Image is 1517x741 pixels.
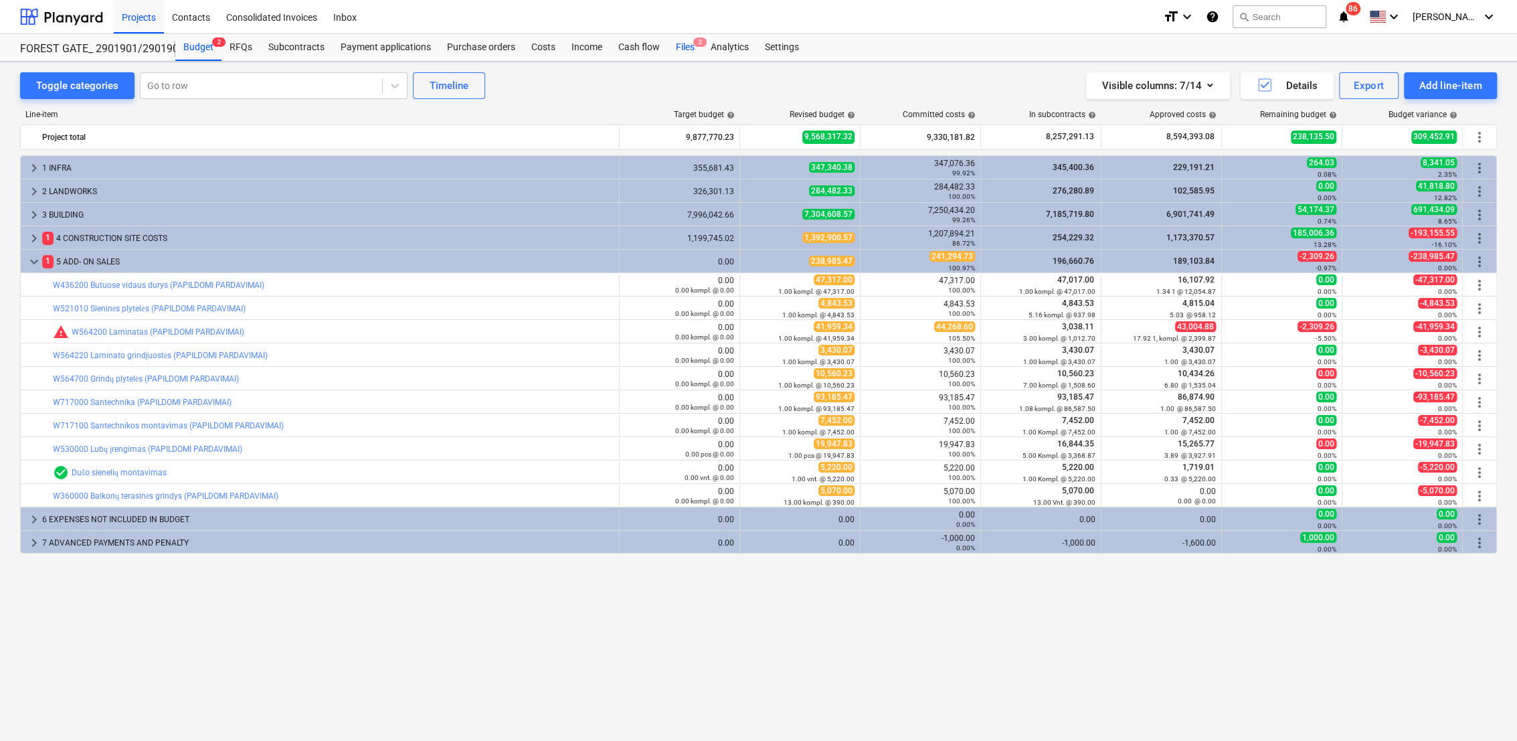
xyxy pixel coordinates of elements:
span: 4,843.53 [818,298,855,309]
span: help [724,111,735,119]
div: 0.00 [625,299,734,318]
button: Toggle categories [20,72,135,99]
span: 6,901,741.49 [1165,210,1216,219]
i: keyboard_arrow_down [1179,9,1195,25]
small: 5.03 @ 958.12 [1170,311,1216,319]
span: -47,317.00 [1413,274,1457,285]
span: 1,719.01 [1181,463,1216,472]
div: 0.00 [625,487,734,505]
span: 2 [212,37,226,47]
small: 100.00% [948,286,975,294]
a: Payment applications [333,34,439,61]
div: In subcontracts [1029,110,1096,119]
div: 4 CONSTRUCTION SITE COSTS [42,228,614,249]
small: 3.00 kompl. @ 1,012.70 [1023,335,1095,342]
i: notifications [1337,9,1350,25]
span: search [1239,11,1249,22]
span: help [965,111,976,119]
small: 7.00 kompl. @ 1,508.60 [1023,382,1095,389]
div: 0.00 [625,257,734,266]
a: Costs [523,34,563,61]
small: 5.16 kompl. @ 937.98 [1029,311,1095,319]
small: 1.00 kompl. @ 47,017.00 [1019,288,1095,295]
span: -93,185.47 [1413,392,1457,402]
small: 0.33 @ 5,220.00 [1164,475,1216,483]
span: More actions [1471,394,1488,410]
span: 7,452.00 [818,415,855,426]
span: help [844,111,855,119]
small: 100.00% [948,310,975,317]
div: 7,996,042.66 [625,210,734,220]
span: 238,985.47 [809,256,855,266]
span: 9,568,317.32 [802,131,855,143]
div: 1 INFRA [42,157,614,179]
small: 1.00 @ 7,452.00 [1164,428,1216,436]
span: 41,818.80 [1416,181,1457,191]
small: 0.00% [1318,311,1336,319]
div: Timeline [430,77,468,94]
div: Budget variance [1389,110,1457,119]
span: More actions [1471,511,1488,527]
div: Target budget [674,110,735,119]
span: Committed costs exceed revised budget [53,324,69,340]
span: 0.00 [1316,415,1336,426]
small: 0.00 kompl. @ 0.00 [675,404,734,411]
small: 0.00% [1438,288,1457,295]
div: Approved costs [1150,110,1217,119]
small: 1.00 kompl. @ 47,317.00 [778,288,855,295]
small: 100.00% [948,380,975,388]
div: Add line-item [1419,77,1482,94]
span: 10,560.23 [814,368,855,379]
span: 241,294.73 [929,251,975,262]
span: More actions [1471,441,1488,457]
small: -16.10% [1432,241,1457,248]
div: 9,877,770.23 [625,127,734,148]
small: 5.00 Kompl. @ 3,368.87 [1022,452,1095,459]
small: 0.00% [1438,382,1457,389]
span: 44,268.60 [934,321,975,332]
span: 3,430.07 [1061,345,1095,355]
span: 189,103.84 [1172,256,1216,266]
span: 238,135.50 [1291,131,1336,143]
span: -3,430.07 [1418,345,1457,355]
span: 1 [42,232,54,244]
span: -238,985.47 [1409,251,1457,262]
span: 0.00 [1316,298,1336,309]
small: 99.92% [952,169,975,177]
span: 3,430.07 [818,345,855,355]
div: 1,207,894.21 [866,229,975,248]
span: keyboard_arrow_right [26,160,42,176]
span: -7,452.00 [1418,415,1457,426]
small: 1.00 pcs @ 19,947.83 [788,452,855,459]
small: 105.50% [948,335,975,342]
a: Files2 [668,34,703,61]
span: More actions [1471,324,1488,340]
small: 0.00% [1318,475,1336,483]
span: 345,400.36 [1051,163,1095,172]
small: 0.00% [1318,428,1336,436]
small: 13.28% [1314,241,1336,248]
a: W717100 Santechnikos montavimas (PAPILDOMI PARDAVIMAI) [53,421,284,430]
small: 0.00% [1438,475,1457,483]
span: -10,560.23 [1413,368,1457,379]
span: 5,220.00 [818,462,855,473]
div: 326,301.13 [625,187,734,196]
span: 7,452.00 [1181,416,1216,425]
span: 43,004.88 [1175,321,1216,332]
span: 2 [693,37,707,47]
div: Purchase orders [439,34,523,61]
button: Visible columns:7/14 [1086,72,1230,99]
i: keyboard_arrow_down [1481,9,1497,25]
span: keyboard_arrow_right [26,183,42,199]
div: Toggle categories [36,77,118,94]
span: 86 [1346,2,1360,15]
span: 3,038.11 [1061,322,1095,331]
a: Analytics [703,34,757,61]
span: 254,229.32 [1051,233,1095,242]
button: Search [1233,5,1326,28]
small: 1.00 kompl. @ 3,430.07 [1023,358,1095,365]
span: More actions [1471,129,1488,145]
div: 93,185.47 [866,393,975,412]
div: 7,452.00 [866,416,975,435]
span: 196,660.76 [1051,256,1095,266]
